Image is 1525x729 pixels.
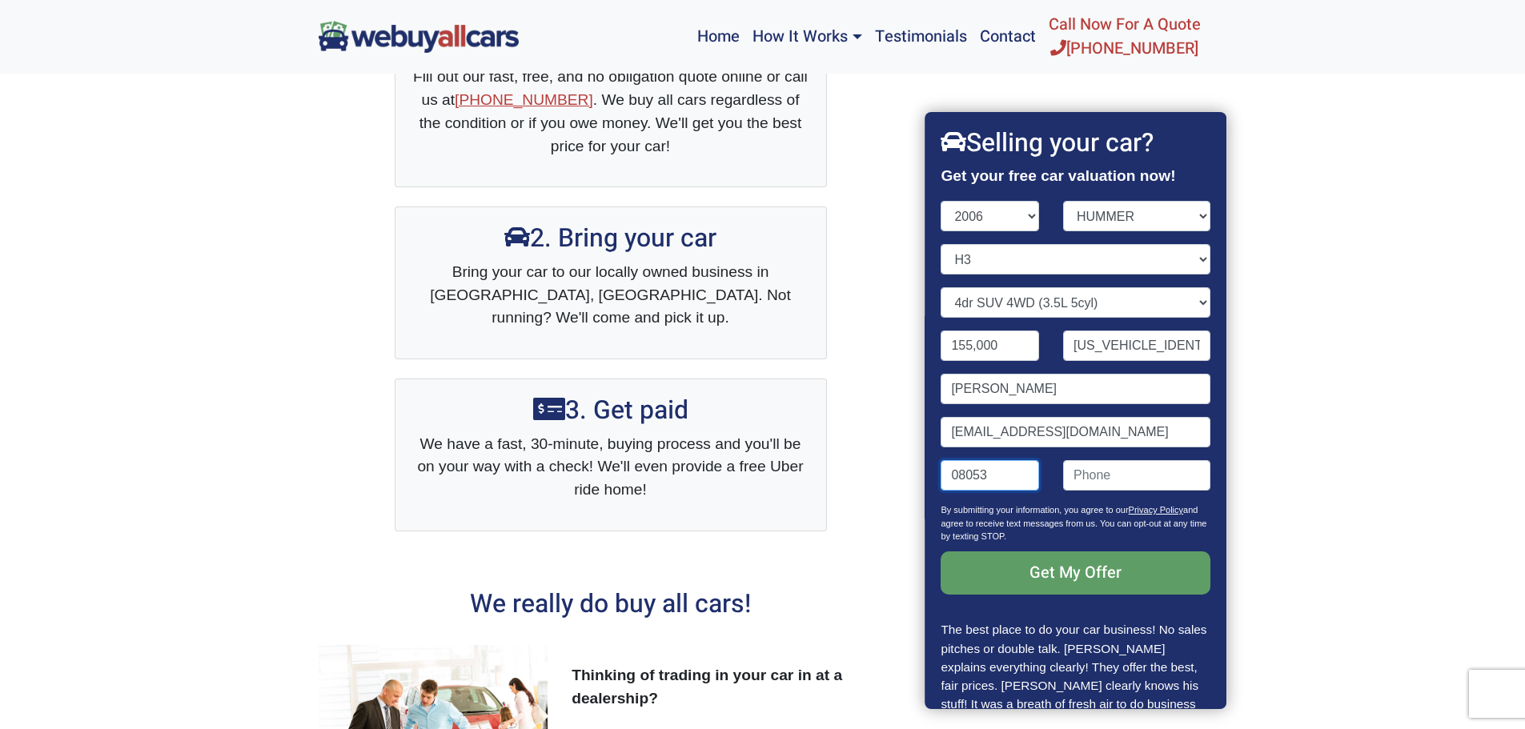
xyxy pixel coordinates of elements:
a: Call Now For A Quote[PHONE_NUMBER] [1042,6,1207,67]
h2: Selling your car? [941,128,1210,158]
a: Contact [973,6,1042,67]
form: Contact form [941,201,1210,620]
a: [PHONE_NUMBER] [455,91,593,108]
a: Testimonials [869,6,973,67]
a: Home [691,6,746,67]
h2: 3. Get paid [411,395,810,426]
input: Zip code [941,460,1040,491]
input: Phone [1063,460,1210,491]
p: Bring your car to our locally owned business in [GEOGRAPHIC_DATA], [GEOGRAPHIC_DATA]. Not running... [411,261,810,330]
p: We have a fast, 30-minute, buying process and you'll be on your way with a check! We'll even prov... [411,433,810,502]
img: We Buy All Cars in NJ logo [319,21,519,52]
strong: Get your free car valuation now! [941,167,1176,184]
strong: Thinking of trading in your car in at a dealership? [572,667,842,707]
p: By submitting your information, you agree to our and agree to receive text messages from us. You ... [941,503,1210,551]
h2: 2. Bring your car [411,223,810,254]
p: Fill out our fast, free, and no obligation quote online or call us at . We buy all cars regardles... [411,66,810,158]
a: Privacy Policy [1129,505,1183,515]
a: How It Works [746,6,868,67]
input: Email [941,417,1210,447]
h2: We really do buy all cars! [319,589,903,619]
input: Mileage [941,330,1040,361]
input: Name [941,374,1210,404]
input: Get My Offer [941,551,1210,595]
input: VIN (optional) [1063,330,1210,361]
